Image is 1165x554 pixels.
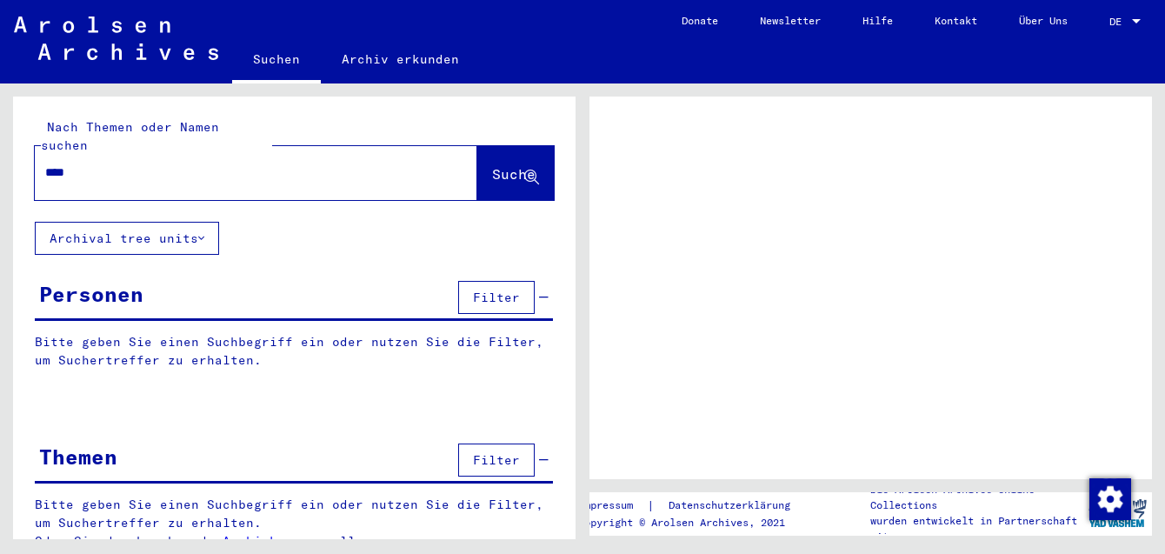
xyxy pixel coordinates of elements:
[473,290,520,305] span: Filter
[1109,16,1128,28] span: DE
[41,119,219,153] mat-label: Nach Themen oder Namen suchen
[321,38,480,80] a: Archiv erkunden
[578,497,647,515] a: Impressum
[35,496,554,551] p: Bitte geben Sie einen Suchbegriff ein oder nutzen Sie die Filter, um Suchertreffer zu erhalten. O...
[232,38,321,83] a: Suchen
[492,165,536,183] span: Suche
[870,513,1082,544] p: wurden entwickelt in Partnerschaft mit
[1089,478,1131,520] img: Zustimmung ändern
[578,497,811,515] div: |
[39,278,143,310] div: Personen
[870,482,1082,513] p: Die Arolsen Archives Online-Collections
[35,222,219,255] button: Archival tree units
[477,146,554,200] button: Suche
[14,17,218,60] img: Arolsen_neg.svg
[473,452,520,468] span: Filter
[578,515,811,531] p: Copyright © Arolsen Archives, 2021
[458,281,535,314] button: Filter
[39,441,117,472] div: Themen
[35,333,553,370] p: Bitte geben Sie einen Suchbegriff ein oder nutzen Sie die Filter, um Suchertreffer zu erhalten.
[458,444,535,477] button: Filter
[1085,491,1150,535] img: yv_logo.png
[655,497,811,515] a: Datenschutzerklärung
[223,533,301,549] a: Archivbaum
